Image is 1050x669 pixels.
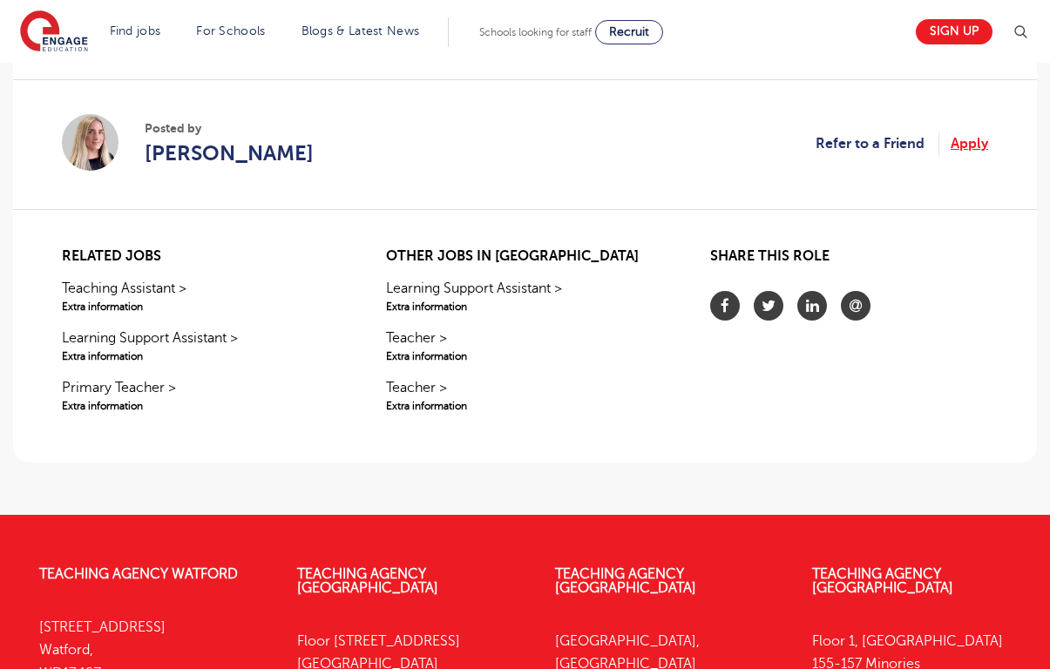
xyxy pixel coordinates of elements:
a: Teaching Agency [GEOGRAPHIC_DATA] [297,566,438,596]
a: Primary Teacher >Extra information [62,377,340,414]
span: Extra information [62,299,340,314]
a: For Schools [196,24,265,37]
a: Learning Support Assistant >Extra information [386,278,664,314]
a: Blogs & Latest News [301,24,420,37]
a: Teaching Agency [GEOGRAPHIC_DATA] [555,566,696,596]
a: Teaching Agency [GEOGRAPHIC_DATA] [812,566,953,596]
span: Posted by [145,119,314,138]
h2: Other jobs in [GEOGRAPHIC_DATA] [386,248,664,265]
span: Extra information [386,398,664,414]
h2: Related jobs [62,248,340,265]
span: Extra information [386,348,664,364]
a: Recruit [595,20,663,44]
a: Sign up [916,19,992,44]
img: Engage Education [20,10,88,54]
span: Extra information [62,398,340,414]
h2: Share this role [710,248,988,274]
span: Extra information [62,348,340,364]
a: Teacher >Extra information [386,377,664,414]
span: Extra information [386,299,664,314]
a: Find jobs [110,24,161,37]
a: Learning Support Assistant >Extra information [62,328,340,364]
a: Apply [951,132,988,155]
span: Schools looking for staff [479,26,592,38]
span: Recruit [609,25,649,38]
a: Refer to a Friend [816,132,939,155]
a: Teaching Agency Watford [39,566,238,582]
a: Teaching Assistant >Extra information [62,278,340,314]
a: [PERSON_NAME] [145,138,314,169]
a: Teacher >Extra information [386,328,664,364]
